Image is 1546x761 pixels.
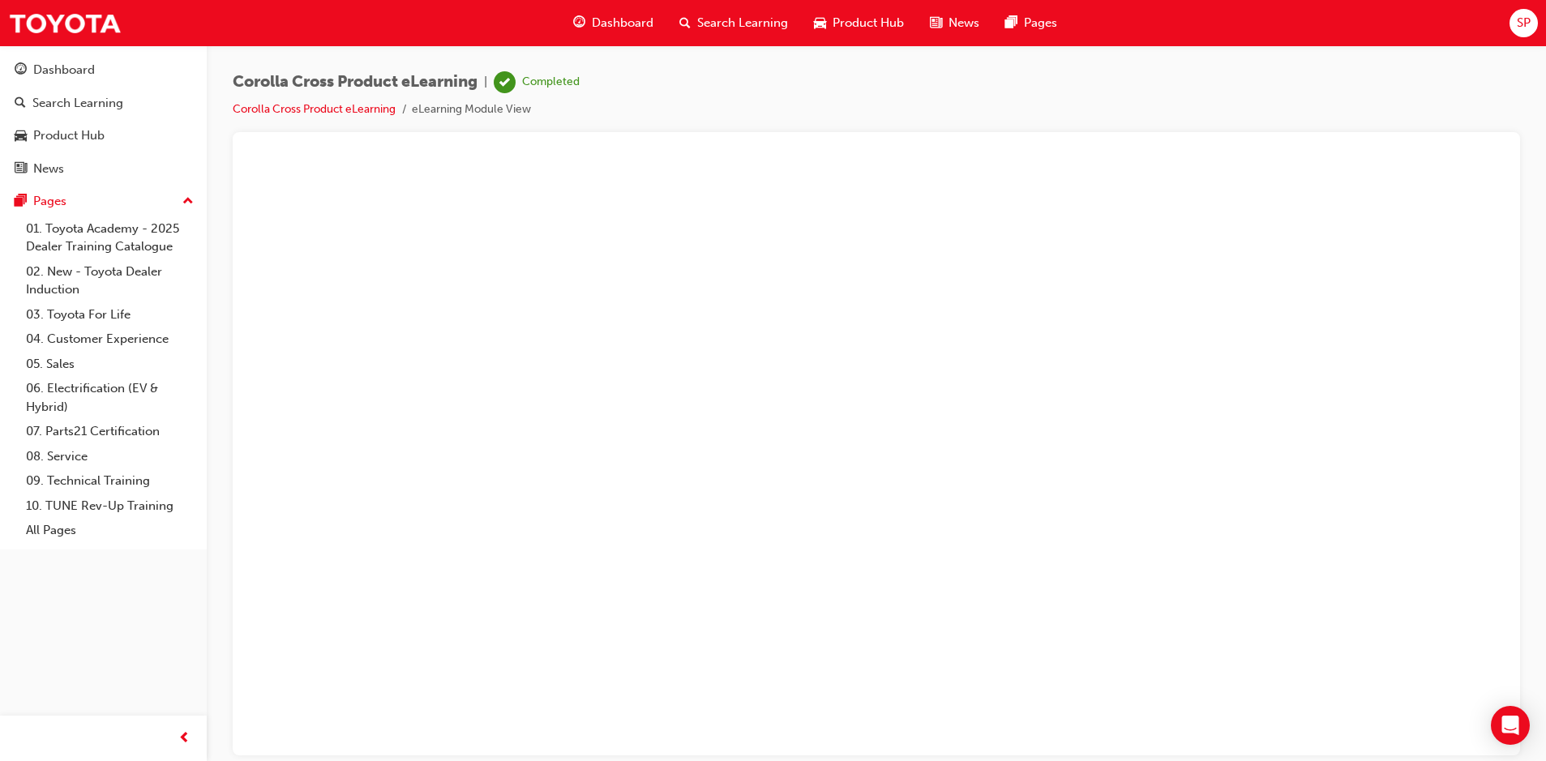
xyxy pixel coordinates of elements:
div: Open Intercom Messenger [1491,706,1530,745]
a: guage-iconDashboard [560,6,666,40]
span: guage-icon [573,13,585,33]
div: Completed [522,75,580,90]
span: News [949,14,979,32]
a: News [6,154,200,184]
a: All Pages [19,518,200,543]
a: 08. Service [19,444,200,469]
div: Search Learning [32,94,123,113]
a: 09. Technical Training [19,468,200,494]
span: | [484,73,487,92]
a: search-iconSearch Learning [666,6,801,40]
span: guage-icon [15,63,27,78]
a: Dashboard [6,55,200,85]
span: search-icon [679,13,691,33]
a: Search Learning [6,88,200,118]
a: 03. Toyota For Life [19,302,200,327]
span: Search Learning [697,14,788,32]
span: Product Hub [833,14,904,32]
span: Corolla Cross Product eLearning [233,73,478,92]
span: car-icon [814,13,826,33]
span: car-icon [15,129,27,143]
span: Pages [1024,14,1057,32]
span: news-icon [15,162,27,177]
button: Pages [6,186,200,216]
div: News [33,160,64,178]
a: Corolla Cross Product eLearning [233,102,396,116]
a: 10. TUNE Rev-Up Training [19,494,200,519]
span: SP [1517,14,1531,32]
a: news-iconNews [917,6,992,40]
div: Pages [33,192,66,211]
li: eLearning Module View [412,100,531,119]
button: DashboardSearch LearningProduct HubNews [6,52,200,186]
span: news-icon [930,13,942,33]
span: pages-icon [1005,13,1017,33]
div: Product Hub [33,126,105,145]
span: prev-icon [178,729,191,749]
span: up-icon [182,191,194,212]
a: 07. Parts21 Certification [19,419,200,444]
a: 05. Sales [19,352,200,377]
a: 02. New - Toyota Dealer Induction [19,259,200,302]
button: SP [1510,9,1538,37]
span: Dashboard [592,14,653,32]
span: pages-icon [15,195,27,209]
a: Product Hub [6,121,200,151]
a: 06. Electrification (EV & Hybrid) [19,376,200,419]
a: car-iconProduct Hub [801,6,917,40]
img: Trak [8,5,122,41]
a: 04. Customer Experience [19,327,200,352]
span: search-icon [15,96,26,111]
span: learningRecordVerb_COMPLETE-icon [494,71,516,93]
a: 01. Toyota Academy - 2025 Dealer Training Catalogue [19,216,200,259]
div: Dashboard [33,61,95,79]
a: pages-iconPages [992,6,1070,40]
